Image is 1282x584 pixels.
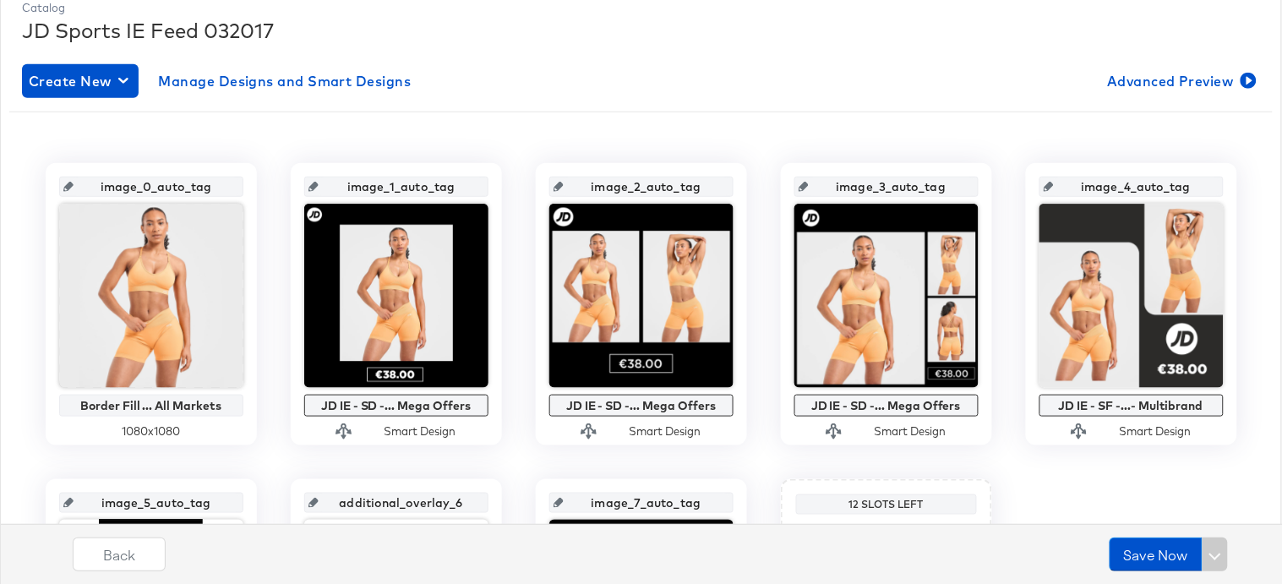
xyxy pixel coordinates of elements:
[1110,538,1203,571] button: Save Now
[385,423,456,439] div: Smart Design
[800,498,973,511] div: 12 Slots Left
[1107,69,1253,93] span: Advanced Preview
[875,423,946,439] div: Smart Design
[63,399,239,412] div: Border Fill ... All Markets
[1120,423,1192,439] div: Smart Design
[73,538,166,571] button: Back
[1044,399,1219,412] div: JD IE - SF -...- Multibrand
[59,423,243,439] div: 1080 x 1080
[152,64,418,98] button: Manage Designs and Smart Designs
[159,69,412,93] span: Manage Designs and Smart Designs
[29,69,132,93] span: Create New
[22,64,139,98] button: Create New
[799,399,974,412] div: JD IE - SD -... Mega Offers
[554,399,729,412] div: JD IE - SD -... Mega Offers
[308,399,484,412] div: JD IE - SD -... Mega Offers
[1100,64,1260,98] button: Advanced Preview
[22,16,1260,45] div: JD Sports IE Feed 032017
[630,423,701,439] div: Smart Design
